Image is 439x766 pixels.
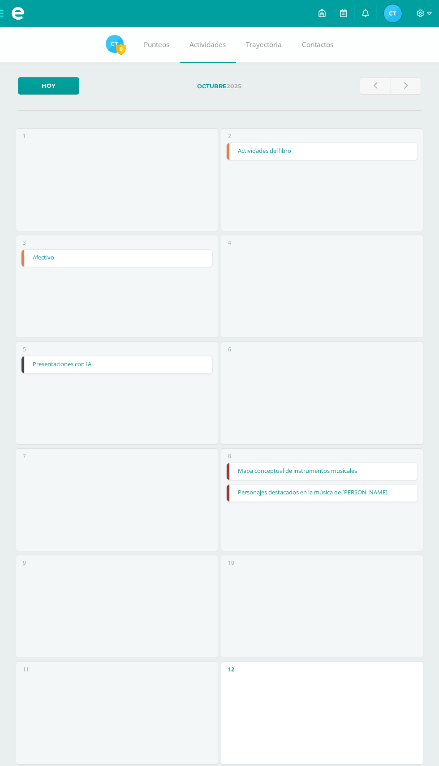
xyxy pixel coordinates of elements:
a: Actividades del libro [227,143,417,160]
span: Punteos [144,40,169,49]
div: 8 [228,452,231,460]
span: Actividades [189,40,226,49]
div: 11 [23,666,29,673]
a: Mapa conceptual de instrumentos musicales [227,463,417,480]
div: Afectivo | Tarea [21,249,212,267]
div: Actividades del libro | Tarea [226,143,417,160]
span: Trayectoria [246,40,282,49]
div: 3 [23,239,26,247]
div: 2 [228,132,231,140]
img: 04f71514c926c92c0bb4042b2c09cb1f.png [106,35,124,53]
a: Presentaciones con IA [22,356,212,373]
img: 04f71514c926c92c0bb4042b2c09cb1f.png [384,4,402,22]
div: 9 [23,559,26,567]
a: Actividades [180,27,236,63]
div: Presentaciones con IA | Tarea [21,356,212,374]
a: Contactos [292,27,344,63]
div: 12 [228,666,234,673]
div: Mapa conceptual de instrumentos musicales | Tarea [226,463,417,480]
div: Personajes destacados en la música de Marimba | Tarea [226,484,417,502]
a: Personajes destacados en la música de [PERSON_NAME] [227,485,417,502]
div: 4 [228,239,231,247]
div: 1 [23,132,26,140]
div: 5 [23,346,26,353]
span: Contactos [302,40,333,49]
label: 2025 [86,77,353,95]
div: 10 [228,559,234,567]
a: Punteos [134,27,180,63]
div: 7 [23,452,26,460]
strong: Octubre [197,83,227,90]
div: 6 [228,346,231,353]
a: Afectivo [22,250,212,267]
a: Trayectoria [236,27,292,63]
a: Hoy [18,77,79,95]
span: 0 [116,43,126,55]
